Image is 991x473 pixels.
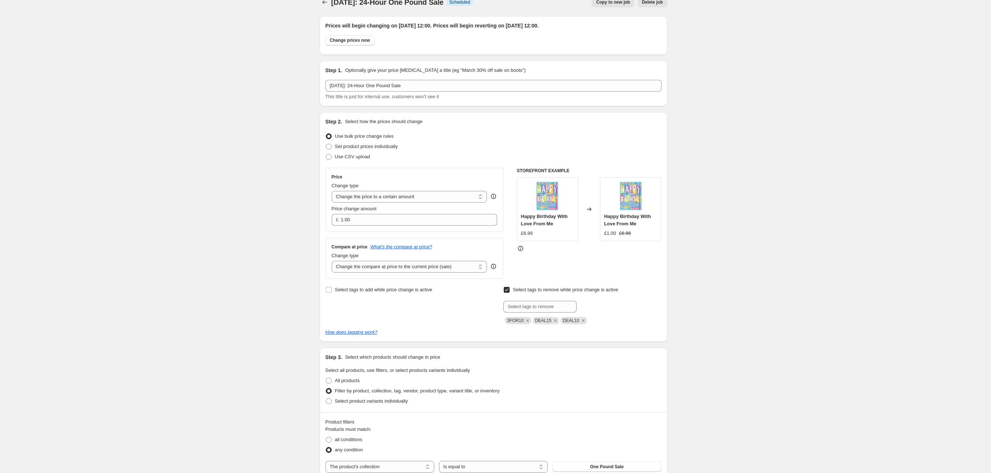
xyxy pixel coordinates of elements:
h2: Prices will begin changing on [DATE] 12:00. Prices will begin reverting on [DATE] 12:00. [325,22,662,29]
span: DEAL10 [563,318,579,323]
button: Remove 3FOR10 [524,317,531,324]
h2: Step 1. [325,67,342,74]
span: Change prices now [330,37,370,43]
span: Use CSV upload [335,154,370,159]
div: Product filters [325,418,662,426]
p: Select how the prices should change [345,118,422,125]
p: Optionally give your price [MEDICAL_DATA] a title (eg "March 30% off sale on boots") [345,67,525,74]
span: One Pound Sale [590,464,624,470]
button: Remove DEAL15 [552,317,559,324]
span: DEAL15 [535,318,551,323]
span: Happy Birthday With Love From Me [604,214,651,226]
div: £1.00 [604,230,616,237]
span: Price change amount [332,206,377,211]
div: £6.99 [521,230,533,237]
span: any condition [335,447,363,452]
span: Change type [332,253,359,258]
div: help [490,193,497,200]
span: Select tags to remove while price change is active [513,287,618,292]
span: £ [336,217,339,222]
img: 00116-ST01-02-C1-for-web_80x.jpg [616,181,645,211]
span: Select all products, use filters, or select products variants individually [325,367,470,373]
button: What's the compare at price? [370,244,432,250]
h3: Compare at price [332,244,368,250]
p: Select which products should change in price [345,354,440,361]
span: all conditions [335,437,362,442]
span: Select tags to add while price change is active [335,287,432,292]
span: All products [335,378,360,383]
h3: Price [332,174,342,180]
span: Use bulk price change rules [335,133,394,139]
span: Set product prices individually [335,144,398,149]
strike: £6.99 [619,230,631,237]
input: Select tags to remove [503,301,577,313]
span: Happy Birthday With Love From Me [521,214,568,226]
span: Products must match: [325,426,372,432]
input: 30% off holiday sale [325,80,662,92]
span: Select product variants individually [335,398,408,404]
h2: Step 2. [325,118,342,125]
h2: Step 3. [325,354,342,361]
button: Change prices now [325,35,375,45]
input: 80.00 [341,214,486,226]
span: Filter by product, collection, tag, vendor, product type, variant title, or inventory [335,388,500,393]
a: How does tagging work? [325,329,377,335]
button: One Pound Sale [552,462,661,472]
button: Remove DEAL10 [580,317,586,324]
img: 00116-ST01-02-C1-for-web_80x.jpg [533,181,562,211]
div: help [490,263,497,270]
h6: STOREFRONT EXAMPLE [517,168,662,174]
span: Change type [332,183,359,188]
span: This title is just for internal use, customers won't see it [325,94,439,99]
span: 3FOR10 [507,318,524,323]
